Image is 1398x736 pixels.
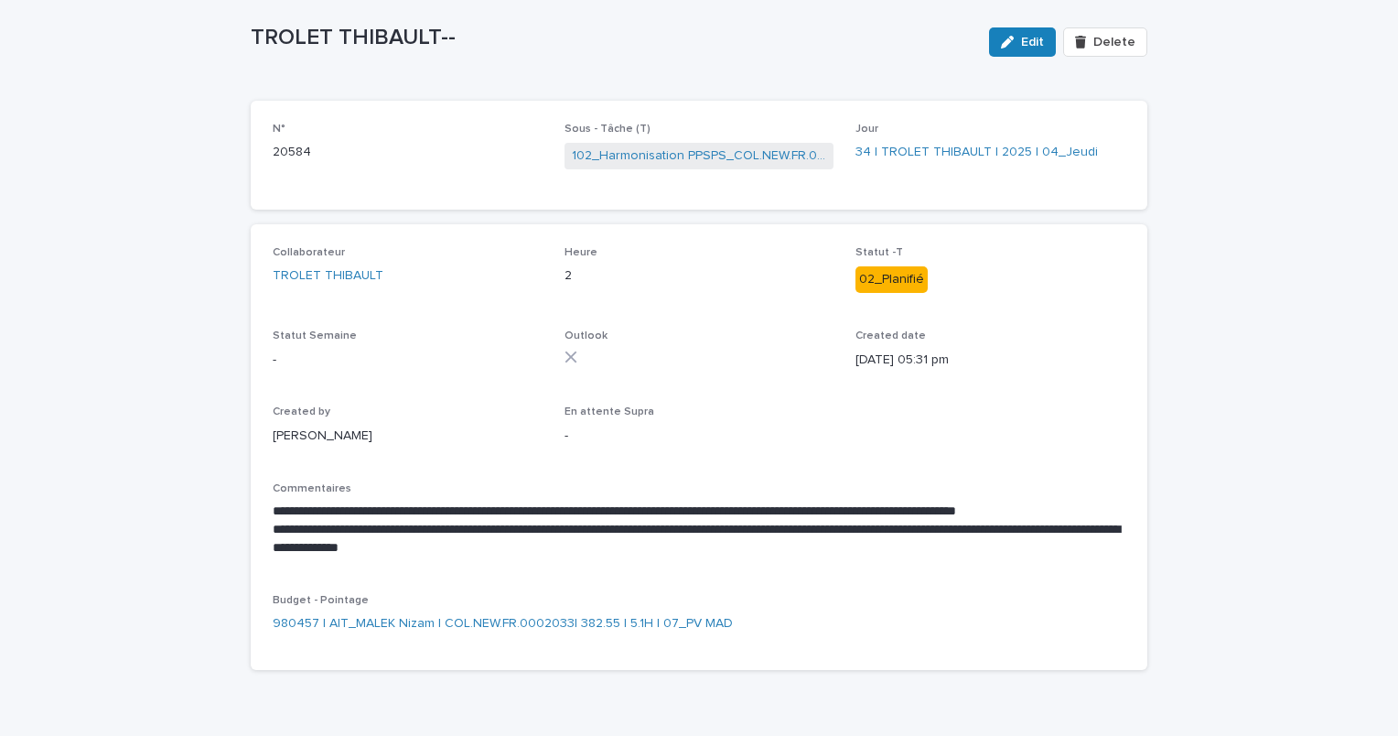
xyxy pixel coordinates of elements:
[273,266,383,286] a: TROLET THIBAULT
[273,351,543,370] p: -
[1093,36,1135,49] span: Delete
[565,266,834,286] p: 2
[273,614,733,633] a: 980457 | AIT_MALEK Nizam | COL.NEW.FR.0002033| 382.55 | 5.1H | 07_PV MAD
[855,351,1125,370] p: [DATE] 05:31 pm
[273,124,285,135] span: N°
[855,143,1098,162] a: 34 | TROLET THIBAULT | 2025 | 04_Jeudi
[1063,27,1147,57] button: Delete
[855,247,903,258] span: Statut -T
[565,330,608,341] span: Outlook
[273,247,345,258] span: Collaborateur
[565,427,834,446] p: -
[273,595,369,606] span: Budget - Pointage
[855,330,926,341] span: Created date
[273,143,543,162] p: 20584
[251,25,974,51] p: TROLET THIBAULT--
[273,427,543,446] p: [PERSON_NAME]
[855,124,878,135] span: Jour
[572,146,827,166] a: 102_Harmonisation PPSPS_COL.NEW.FR.0002033
[565,124,651,135] span: Sous - Tâche (T)
[273,330,357,341] span: Statut Semaine
[273,406,330,417] span: Created by
[855,266,928,293] div: 02_Planifié
[565,247,597,258] span: Heure
[989,27,1056,57] button: Edit
[565,406,654,417] span: En attente Supra
[273,483,351,494] span: Commentaires
[1021,36,1044,49] span: Edit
